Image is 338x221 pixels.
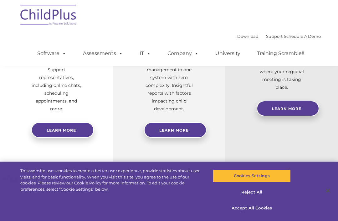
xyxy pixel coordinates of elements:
button: Reject All [213,186,290,199]
a: Learn More [257,101,319,116]
span: Learn More [159,128,189,133]
font: | [237,34,321,39]
div: This website uses cookies to create a better user experience, provide statistics about user visit... [20,168,203,192]
button: Accept All Cookies [213,202,290,215]
a: Support [266,34,283,39]
a: IT [133,47,157,60]
a: Company [161,47,205,60]
a: Assessments [77,47,129,60]
a: Download [237,34,259,39]
p: Experience and analyze child assessments and Head Start data management in one system with zero c... [144,35,194,113]
a: Learn more [31,122,94,138]
span: Learn more [47,128,76,133]
button: Close [321,184,335,198]
button: Cookies Settings [213,169,290,183]
span: Learn More [272,106,301,111]
a: Learn More [144,122,207,138]
a: Schedule A Demo [284,34,321,39]
a: University [209,47,247,60]
a: Software [31,47,73,60]
p: Need help with ChildPlus? We offer many convenient ways to contact our amazing Customer Support r... [31,27,81,113]
a: Training Scramble!! [251,47,310,60]
img: ChildPlus by Procare Solutions [17,0,80,32]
